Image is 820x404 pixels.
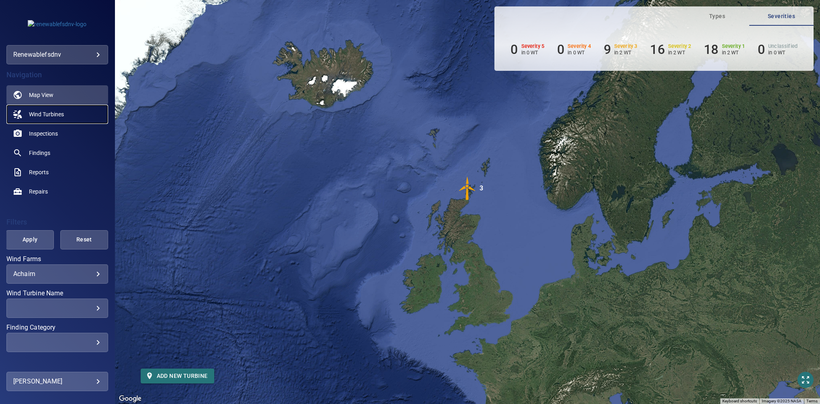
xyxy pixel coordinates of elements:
[762,399,802,403] span: Imagery ©2025 NASA
[6,299,108,318] div: Wind Turbine Name
[29,91,53,99] span: Map View
[6,230,54,249] button: Apply
[117,394,143,404] img: Google
[668,43,691,49] h6: Severity 2
[29,110,64,118] span: Wind Turbines
[768,49,797,56] p: in 0 WT
[758,42,765,57] h6: 0
[6,163,108,182] a: reports noActive
[604,42,611,57] h6: 9
[722,49,745,56] p: in 2 WT
[806,399,818,403] a: Terms (opens in new tab)
[29,130,58,138] span: Inspections
[510,42,544,57] li: Severity 5
[6,359,108,365] label: Finding Type
[668,49,691,56] p: in 2 WT
[510,42,518,57] h6: 0
[117,394,143,404] a: Open this area in Google Maps (opens a new window)
[604,42,638,57] li: Severity 3
[568,43,591,49] h6: Severity 4
[6,143,108,163] a: findings noActive
[6,290,108,297] label: Wind Turbine Name
[6,182,108,201] a: repairs noActive
[141,369,214,383] button: Add new turbine
[722,398,757,404] button: Keyboard shortcuts
[614,49,638,56] p: in 2 WT
[29,188,48,196] span: Repairs
[6,324,108,331] label: Finding Category
[6,264,108,284] div: Wind Farms
[147,371,208,381] span: Add new turbine
[722,43,745,49] h6: Severity 1
[650,42,664,57] h6: 16
[758,42,797,57] li: Severity Unclassified
[6,218,108,226] h4: Filters
[16,235,44,245] span: Apply
[614,43,638,49] h6: Severity 3
[13,375,101,388] div: [PERSON_NAME]
[6,45,108,64] div: renewablefsdnv
[650,42,691,57] li: Severity 2
[70,235,98,245] span: Reset
[13,48,101,61] div: renewablefsdnv
[690,11,744,21] span: Types
[704,42,745,57] li: Severity 1
[521,43,545,49] h6: Severity 5
[6,105,108,124] a: windturbines noActive
[568,49,591,56] p: in 0 WT
[6,85,108,105] a: map active
[13,270,101,278] div: Achairn
[6,124,108,143] a: inspections noActive
[768,43,797,49] h6: Unclassified
[28,20,86,28] img: renewablefsdnv-logo
[480,176,483,200] div: 3
[29,168,49,176] span: Reports
[754,11,809,21] span: Severities
[6,333,108,352] div: Finding Category
[60,230,108,249] button: Reset
[455,176,480,200] img: windFarmIconCat3.svg
[29,149,50,157] span: Findings
[455,176,480,202] gmp-advanced-marker: 3
[557,42,564,57] h6: 0
[704,42,718,57] h6: 18
[557,42,591,57] li: Severity 4
[6,256,108,262] label: Wind Farms
[521,49,545,56] p: in 0 WT
[6,71,108,79] h4: Navigation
